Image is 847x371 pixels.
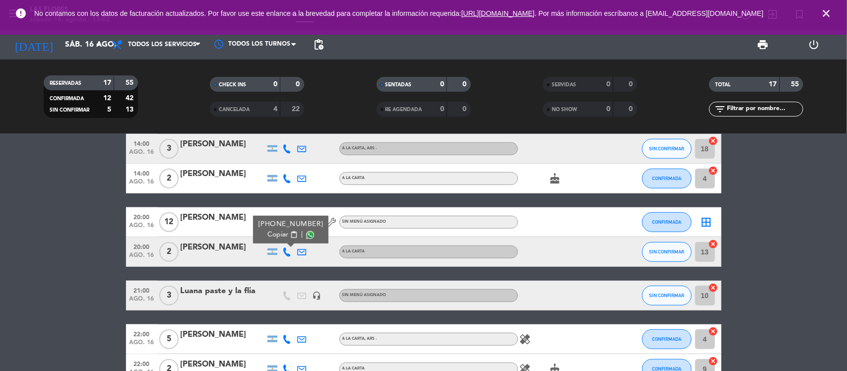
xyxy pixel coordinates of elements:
span: 3 [159,286,179,306]
span: RE AGENDADA [386,107,422,112]
div: [PERSON_NAME] [181,138,265,151]
span: NO SHOW [552,107,577,112]
span: , ARS - [365,337,377,341]
div: [PERSON_NAME] [181,241,265,254]
span: A LA CARTA [342,367,365,371]
strong: 17 [769,81,777,88]
span: CONFIRMADA [50,96,84,101]
span: 12 [159,212,179,232]
strong: 0 [440,106,444,113]
i: cancel [709,356,718,366]
button: SIN CONFIRMAR [642,286,692,306]
span: SERVIDAS [552,82,576,87]
span: ago. 16 [130,296,154,307]
div: [PERSON_NAME] [181,211,265,224]
span: 14:00 [130,137,154,149]
a: [URL][DOMAIN_NAME] [461,9,535,17]
i: cancel [709,239,718,249]
i: headset_mic [313,291,322,300]
span: 5 [159,329,179,349]
i: [DATE] [7,34,60,56]
strong: 5 [107,106,111,113]
i: cancel [709,136,718,146]
i: filter_list [714,103,726,115]
i: cancel [709,283,718,293]
span: CONFIRMADA [652,219,681,225]
span: Todos los servicios [128,41,196,48]
span: ago. 16 [130,149,154,160]
strong: 12 [103,95,111,102]
strong: 0 [629,106,635,113]
strong: 0 [606,106,610,113]
span: | [301,230,303,240]
button: CONFIRMADA [642,169,692,188]
i: cancel [709,326,718,336]
strong: 0 [440,81,444,88]
div: [PHONE_NUMBER] [258,219,323,230]
strong: 17 [103,79,111,86]
span: CONFIRMADA [652,336,681,342]
div: [PERSON_NAME] [181,168,265,181]
div: LOG OUT [788,30,840,60]
strong: 13 [126,106,135,113]
span: A LA CARTA [342,249,365,253]
span: Sin menú asignado [342,293,387,297]
strong: 0 [606,81,610,88]
span: SIN CONFIRMAR [649,249,684,254]
span: 2 [159,242,179,262]
i: error [15,7,27,19]
span: content_paste [290,231,297,239]
span: 3 [159,139,179,159]
span: SIN CONFIRMAR [649,293,684,298]
span: CHECK INS [219,82,246,87]
strong: 22 [292,106,302,113]
span: 20:00 [130,241,154,252]
span: pending_actions [313,39,325,51]
span: , ARS - [365,146,377,150]
span: Sin menú asignado [342,220,387,224]
div: [PERSON_NAME] [181,328,265,341]
span: ago. 16 [130,179,154,190]
i: border_all [701,216,713,228]
strong: 0 [462,81,468,88]
a: . Por más información escríbanos a [EMAIL_ADDRESS][DOMAIN_NAME] [535,9,764,17]
i: healing [520,333,531,345]
button: SIN CONFIRMAR [642,139,692,159]
span: ago. 16 [130,252,154,263]
span: 14:00 [130,167,154,179]
input: Filtrar por nombre... [726,104,803,115]
strong: 0 [462,106,468,113]
span: Copiar [267,230,288,240]
span: SIN CONFIRMAR [649,146,684,151]
div: Luana paste y la flia [181,285,265,298]
span: CONFIRMADA [652,176,681,181]
span: SIN CONFIRMAR [50,108,89,113]
button: Copiarcontent_paste [267,230,298,240]
i: close [820,7,832,19]
span: 20:00 [130,211,154,222]
span: ago. 16 [130,339,154,351]
strong: 0 [629,81,635,88]
div: [PERSON_NAME] [181,358,265,371]
span: ago. 16 [130,222,154,234]
strong: 0 [296,81,302,88]
i: cake [549,173,561,185]
span: 2 [159,169,179,188]
span: A LA CARTA [342,176,365,180]
i: power_settings_new [808,39,820,51]
strong: 55 [126,79,135,86]
i: arrow_drop_down [92,39,104,51]
span: No contamos con los datos de facturación actualizados. Por favor use este enlance a la brevedad p... [34,9,764,17]
strong: 4 [273,106,277,113]
span: CANCELADA [219,107,250,112]
span: print [757,39,769,51]
span: 21:00 [130,284,154,296]
span: 22:00 [130,328,154,339]
span: 22:00 [130,358,154,369]
strong: 42 [126,95,135,102]
button: SIN CONFIRMAR [642,242,692,262]
strong: 55 [791,81,801,88]
strong: 0 [273,81,277,88]
button: CONFIRMADA [642,329,692,349]
span: TOTAL [715,82,730,87]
